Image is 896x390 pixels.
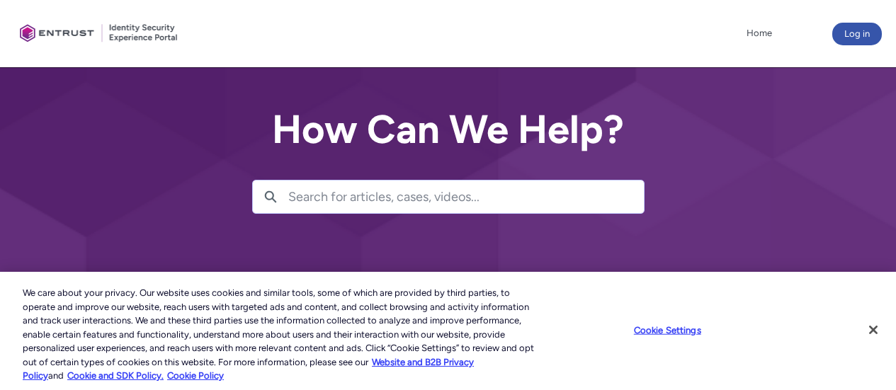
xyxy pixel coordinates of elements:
div: We care about your privacy. Our website uses cookies and similar tools, some of which are provide... [23,286,538,383]
a: Home [743,23,776,44]
button: Search [253,180,288,213]
a: Cookie Policy [167,370,224,381]
h2: How Can We Help? [252,108,645,151]
a: Cookie and SDK Policy. [67,370,164,381]
button: Cookie Settings [623,316,712,344]
input: Search for articles, cases, videos... [288,180,644,213]
button: Close [858,314,889,345]
button: Log in [832,23,882,45]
